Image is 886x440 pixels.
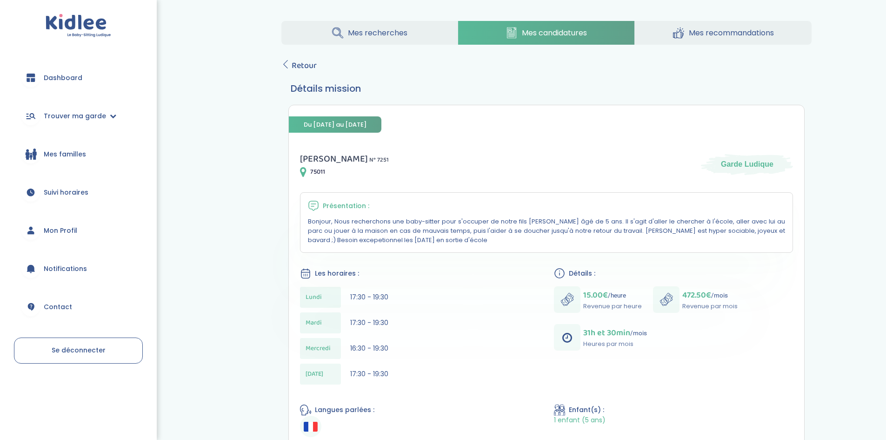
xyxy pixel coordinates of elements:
a: Mes familles [14,137,143,171]
a: Notifications [14,252,143,285]
span: Mercredi [306,344,331,353]
span: 75011 [310,167,325,177]
span: Mon Profil [44,226,77,236]
span: Mardi [306,318,322,328]
span: Dashboard [44,73,82,83]
span: [DATE] [306,369,323,379]
a: Contact [14,290,143,324]
span: Mes candidatures [522,27,587,39]
a: Trouver ma garde [14,99,143,133]
span: N° 7251 [369,155,389,165]
a: Se déconnecter [14,338,143,364]
span: Enfant(s) : [569,405,604,415]
a: Mes candidatures [458,21,634,45]
span: 31h et 30min [583,326,630,339]
a: Mes recherches [281,21,458,45]
span: 17:30 - 19:30 [350,369,388,379]
span: Mes recommandations [689,27,774,39]
h3: Détails mission [291,81,802,95]
p: Heures par mois [583,339,647,349]
span: 16:30 - 19:30 [350,344,388,353]
span: Garde Ludique [721,159,773,169]
span: 472.50€ [682,289,711,302]
p: Revenue par mois [682,302,738,311]
a: Mes recommandations [635,21,812,45]
span: Mes familles [44,149,86,159]
span: Détails : [569,269,595,278]
span: Suivi horaires [44,188,88,197]
p: Revenue par heure [583,302,642,311]
a: Dashboard [14,61,143,95]
span: 1 enfant (5 ans) [554,416,606,425]
p: Bonjour, Nous recherchons une baby-sitter pour s'occuper de notre fils [PERSON_NAME] âgé de 5 ans... [308,217,785,245]
span: Langues parlées : [315,405,374,415]
a: Suivi horaires [14,176,143,209]
span: Mes recherches [348,27,407,39]
span: 15.00€ [583,289,608,302]
span: Présentation : [323,201,369,211]
span: Se déconnecter [52,345,106,355]
a: Retour [281,59,317,72]
span: Contact [44,302,72,312]
span: Lundi [306,292,322,302]
span: 17:30 - 19:30 [350,292,388,302]
span: [PERSON_NAME] [300,151,368,166]
span: Les horaires : [315,269,359,278]
a: Mon Profil [14,214,143,247]
span: Trouver ma garde [44,111,106,121]
p: /mois [682,289,738,302]
img: Français [304,422,318,432]
span: Notifications [44,264,87,274]
p: /mois [583,326,647,339]
span: Du [DATE] au [DATE] [289,116,381,133]
p: /heure [583,289,642,302]
span: Retour [292,59,317,72]
span: 17:30 - 19:30 [350,318,388,327]
img: logo.svg [46,14,111,38]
